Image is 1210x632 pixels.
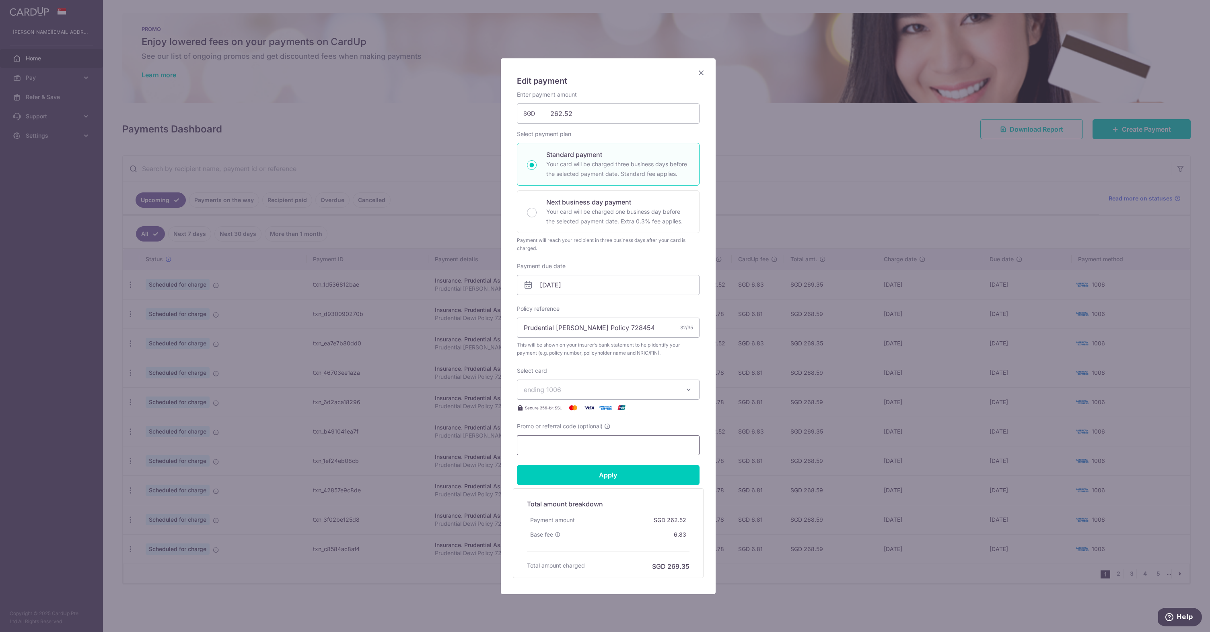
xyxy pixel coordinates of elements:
[517,236,700,252] div: Payment will reach your recipient in three business days after your card is charged.
[524,386,561,394] span: ending 1006
[517,380,700,400] button: ending 1006
[652,562,689,571] h6: SGD 269.35
[696,68,706,78] button: Close
[517,367,547,375] label: Select card
[613,403,630,413] img: UnionPay
[517,91,577,99] label: Enter payment amount
[546,159,689,179] p: Your card will be charged three business days before the selected payment date. Standard fee appl...
[517,262,566,270] label: Payment due date
[581,403,597,413] img: Visa
[680,324,693,332] div: 32/35
[517,341,700,357] span: This will be shown on your insurer’s bank statement to help identify your payment (e.g. policy nu...
[597,403,613,413] img: American Express
[523,109,544,118] span: SGD
[546,150,689,159] p: Standard payment
[517,275,700,295] input: DD / MM / YYYY
[517,74,700,87] h5: Edit payment
[517,465,700,485] input: Apply
[1158,608,1202,628] iframe: Opens a widget where you can find more information
[527,499,689,509] h5: Total amount breakdown
[530,531,553,539] span: Base fee
[517,422,603,430] span: Promo or referral code (optional)
[671,527,689,542] div: 6.83
[517,103,700,124] input: 0.00
[527,562,585,570] h6: Total amount charged
[546,207,689,226] p: Your card will be charged one business day before the selected payment date. Extra 0.3% fee applies.
[517,305,560,313] label: Policy reference
[650,513,689,527] div: SGD 262.52
[546,197,689,207] p: Next business day payment
[517,130,571,138] label: Select payment plan
[565,403,581,413] img: Mastercard
[525,405,562,411] span: Secure 256-bit SSL
[527,513,578,527] div: Payment amount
